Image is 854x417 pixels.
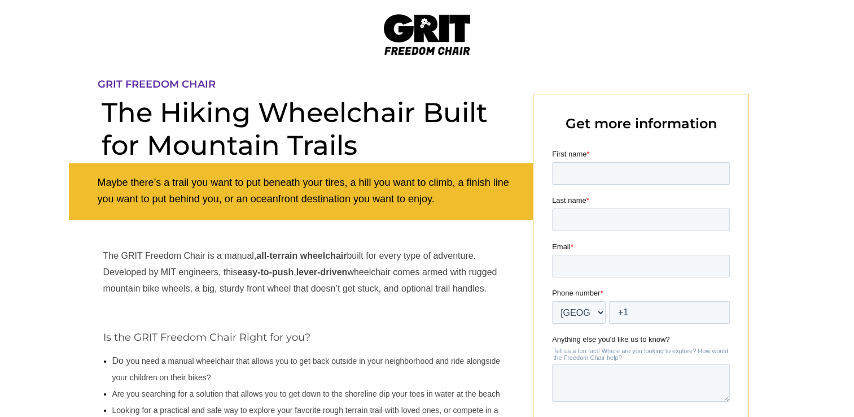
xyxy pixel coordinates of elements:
span: The GRIT Freedom Chair is a manual, built for every type of adventure. Developed by MIT engineers... [103,251,497,293]
strong: lever-driven [296,267,348,277]
strong: easy-to-push [238,267,294,277]
span: Maybe there’s a trail you want to put beneath your tires, a hill you want to climb, a finish line... [98,177,509,205]
span: Get more information [566,115,717,132]
span: ou need a manual wheelchair that allows you to get back outside in your neighborhood and ride alo... [112,357,500,382]
span: Do y [112,356,131,366]
span: Are you searching for a solution that allows you to get down to the shoreline dip your toes in wa... [112,389,500,398]
span: GRIT FREEDOM CHAIR [98,78,216,90]
span: Is the GRIT Freedom Chair Right for you? [103,331,310,344]
span: The Hiking Wheelchair Built for Mountain Trails [102,96,488,162]
strong: all-terrain wheelchair [256,251,347,260]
